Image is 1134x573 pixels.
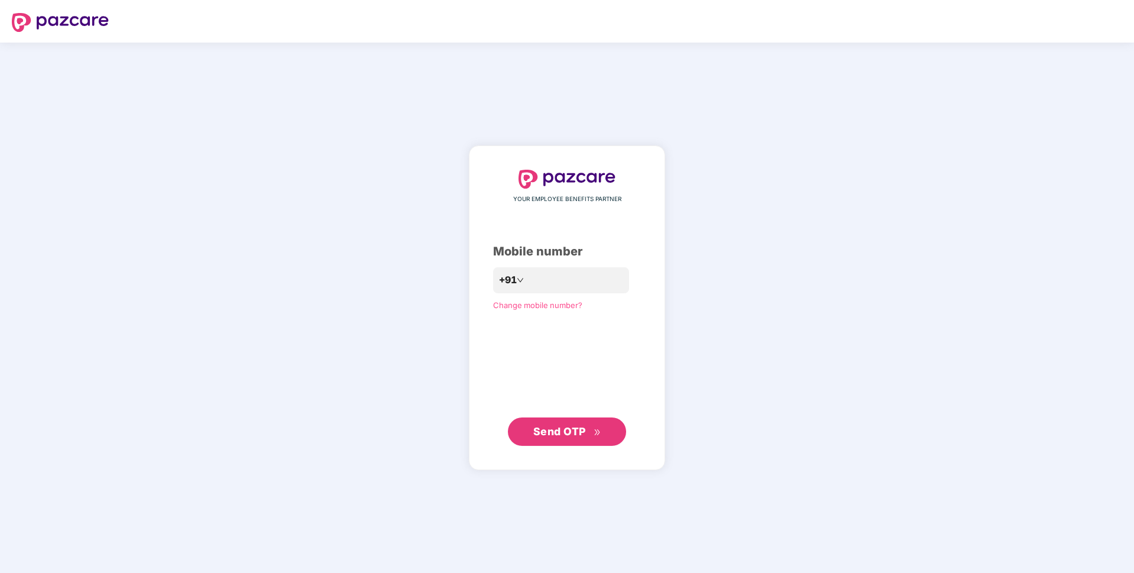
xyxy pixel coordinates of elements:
[493,300,582,310] a: Change mobile number?
[12,13,109,32] img: logo
[517,277,524,284] span: down
[594,429,601,436] span: double-right
[519,170,615,189] img: logo
[513,195,621,204] span: YOUR EMPLOYEE BENEFITS PARTNER
[493,242,641,261] div: Mobile number
[533,425,586,438] span: Send OTP
[508,417,626,446] button: Send OTPdouble-right
[499,273,517,287] span: +91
